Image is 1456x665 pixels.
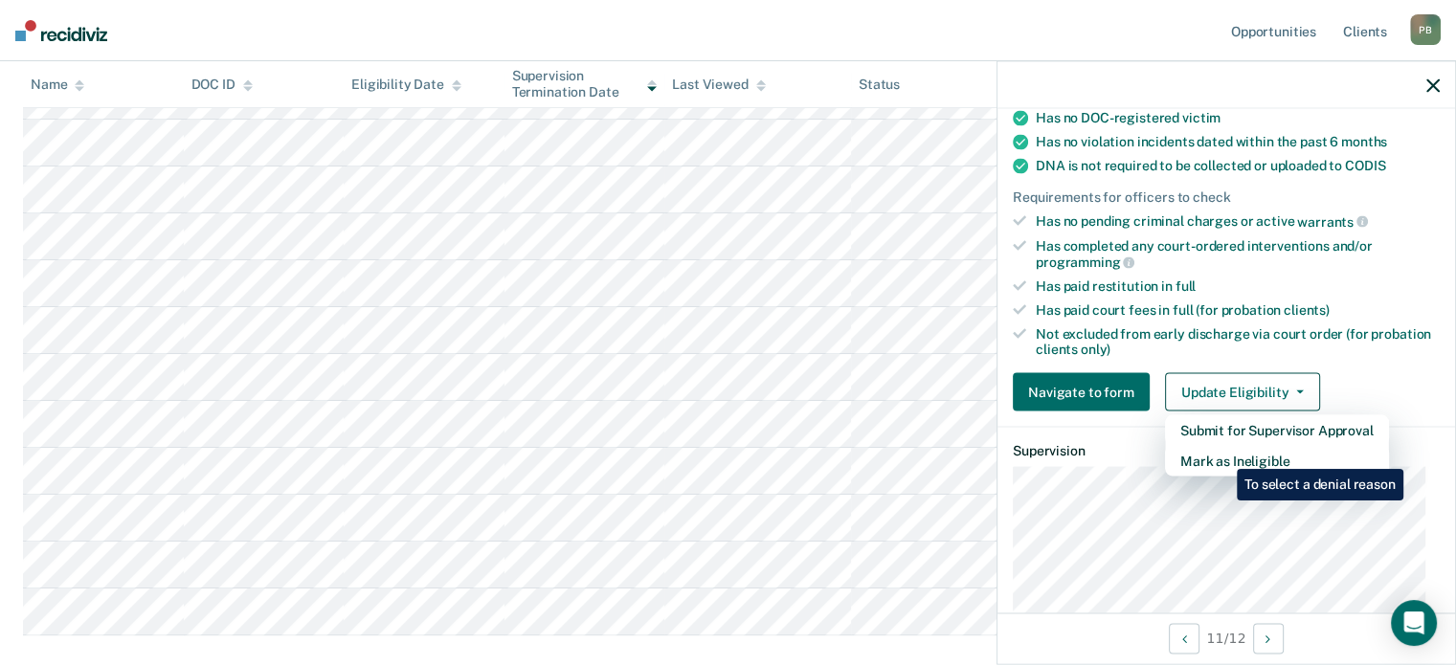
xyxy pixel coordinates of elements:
dt: Supervision [1013,443,1440,459]
div: 11 / 12 [997,612,1455,663]
span: only) [1081,342,1110,357]
div: DOC ID [191,77,253,93]
div: Eligibility Date [351,77,461,93]
button: Submit for Supervisor Approval [1165,415,1389,446]
div: Last Viewed [672,77,765,93]
div: Has no pending criminal charges or active [1036,213,1440,231]
div: Has completed any court-ordered interventions and/or [1036,237,1440,270]
div: P B [1410,14,1441,45]
div: Has no DOC-registered [1036,110,1440,126]
span: CODIS [1345,158,1385,173]
span: clients) [1284,301,1330,317]
span: victim [1182,110,1221,125]
div: Requirements for officers to check [1013,189,1440,206]
button: Mark as Ineligible [1165,446,1389,477]
span: full [1176,278,1196,294]
div: Supervision Termination Date [512,68,658,100]
a: Navigate to form link [1013,373,1157,411]
div: Status [859,77,900,93]
span: months [1341,134,1387,149]
div: Open Intercom Messenger [1391,600,1437,646]
div: Name [31,77,84,93]
button: Update Eligibility [1165,373,1320,411]
button: Next Opportunity [1253,623,1284,654]
div: DNA is not required to be collected or uploaded to [1036,158,1440,174]
div: Has paid court fees in full (for probation [1036,301,1440,318]
div: Not excluded from early discharge via court order (for probation clients [1036,325,1440,358]
button: Navigate to form [1013,373,1150,411]
img: Recidiviz [15,20,107,41]
div: Has paid restitution in [1036,278,1440,295]
span: programming [1036,255,1134,270]
span: warrants [1297,213,1368,229]
div: Has no violation incidents dated within the past 6 [1036,134,1440,150]
button: Previous Opportunity [1169,623,1199,654]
